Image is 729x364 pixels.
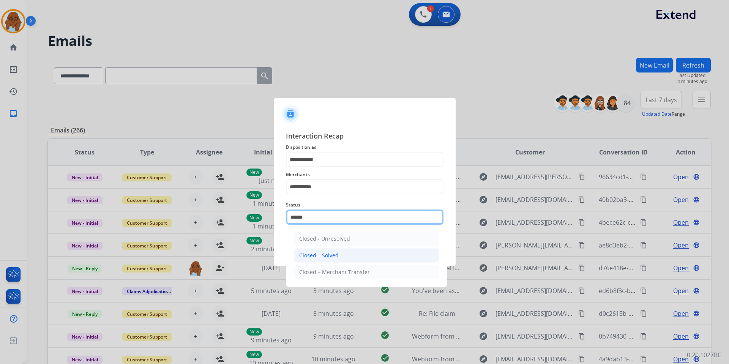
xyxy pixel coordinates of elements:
[687,350,721,359] p: 0.20.1027RC
[286,131,443,143] span: Interaction Recap
[299,252,339,259] div: Closed – Solved
[286,200,443,210] span: Status
[286,143,443,152] span: Disposition as
[299,235,350,243] div: Closed - Unresolved
[286,170,443,179] span: Merchants
[281,105,300,123] img: contactIcon
[299,268,370,276] div: Closed – Merchant Transfer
